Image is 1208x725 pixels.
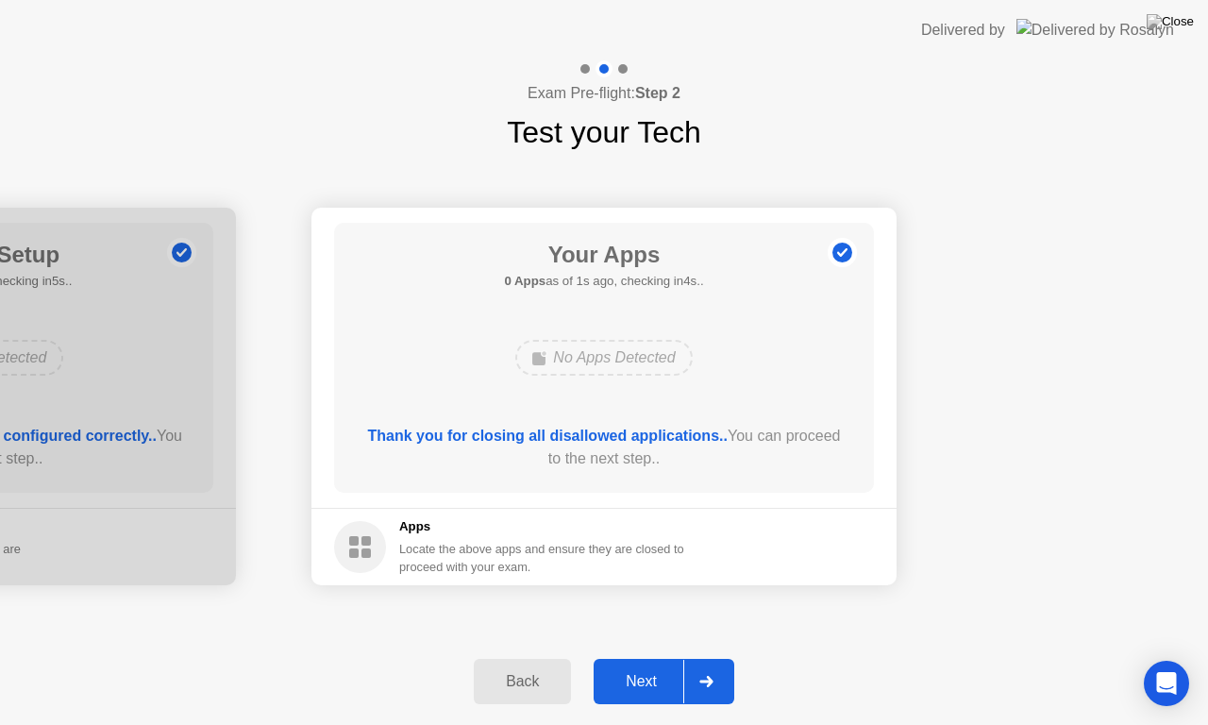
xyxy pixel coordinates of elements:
[504,274,545,288] b: 0 Apps
[528,82,680,105] h4: Exam Pre-flight:
[921,19,1005,42] div: Delivered by
[399,517,685,536] h5: Apps
[474,659,571,704] button: Back
[1147,14,1194,29] img: Close
[399,540,685,576] div: Locate the above apps and ensure they are closed to proceed with your exam.
[361,425,847,470] div: You can proceed to the next step..
[1144,661,1189,706] div: Open Intercom Messenger
[507,110,701,155] h1: Test your Tech
[594,659,734,704] button: Next
[504,272,703,291] h5: as of 1s ago, checking in4s..
[515,340,692,376] div: No Apps Detected
[504,238,703,272] h1: Your Apps
[479,673,565,690] div: Back
[635,85,680,101] b: Step 2
[599,673,683,690] div: Next
[1016,19,1174,41] img: Delivered by Rosalyn
[368,428,728,444] b: Thank you for closing all disallowed applications..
